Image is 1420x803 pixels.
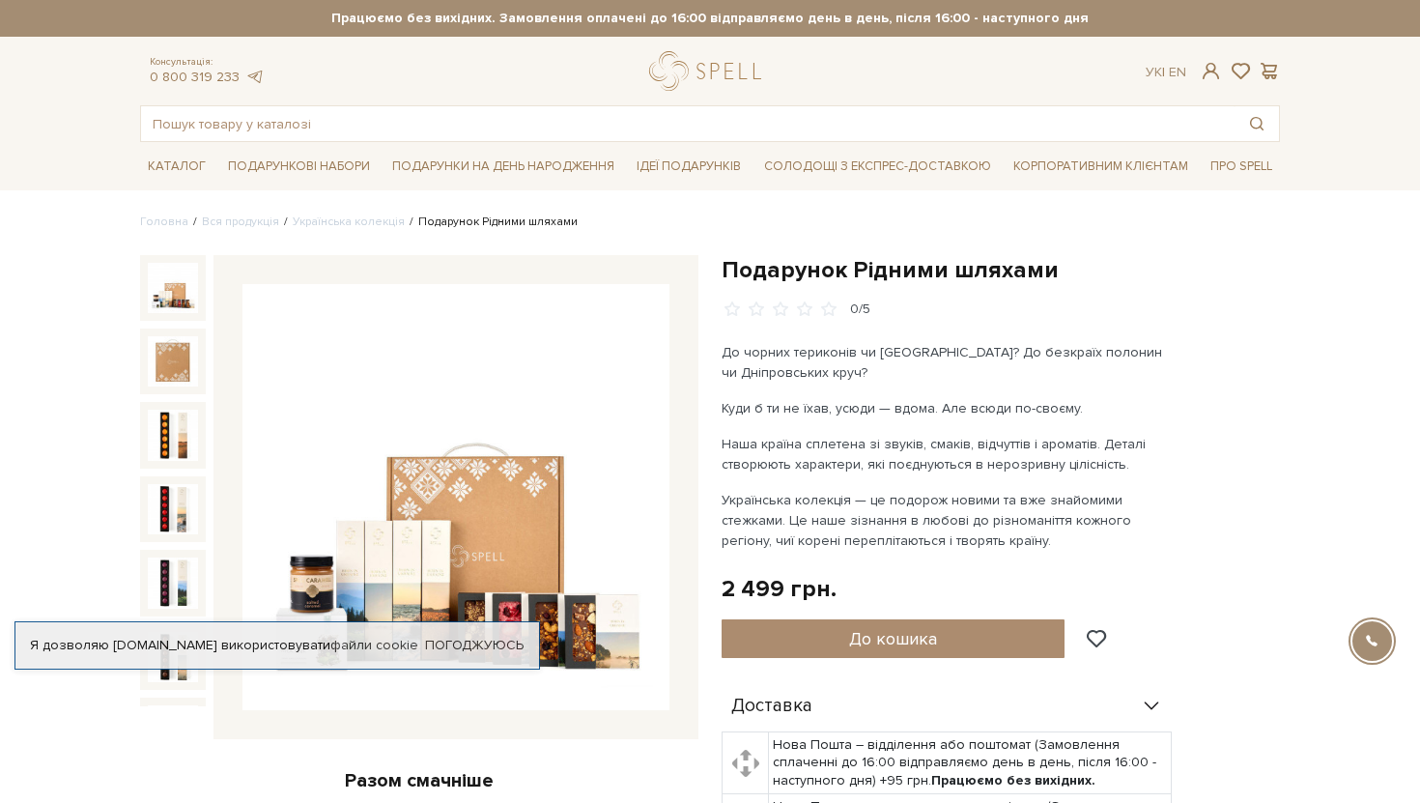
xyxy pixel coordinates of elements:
a: logo [649,51,770,91]
p: До чорних териконів чи [GEOGRAPHIC_DATA]? До безкраїх полонин чи Дніпровських круч? [722,342,1175,383]
a: telegram [244,69,264,85]
a: Погоджуюсь [425,637,524,654]
a: Про Spell [1203,152,1280,182]
a: Каталог [140,152,213,182]
img: Подарунок Рідними шляхами [242,284,669,711]
a: Вся продукція [202,215,279,229]
img: Подарунок Рідними шляхами [148,705,198,756]
li: Подарунок Рідними шляхами [405,214,578,231]
a: En [1169,64,1186,80]
a: Подарунки на День народження [384,152,622,182]
td: Нова Пошта – відділення або поштомат (Замовлення сплаченні до 16:00 відправляємо день в день, піс... [769,732,1172,794]
a: Подарункові набори [220,152,378,182]
a: Українська колекція [293,215,405,229]
div: Я дозволяю [DOMAIN_NAME] використовувати [15,637,539,654]
b: Працюємо без вихідних. [931,772,1095,789]
a: Солодощі з експрес-доставкою [756,150,999,183]
a: файли cookie [330,637,418,653]
span: До кошика [849,628,937,649]
span: Доставка [731,698,812,715]
a: Головна [140,215,188,229]
p: Українська колекція — це подорож новими та вже знайомими стежками. Це наше зізнання в любові до р... [722,490,1175,551]
strong: Працюємо без вихідних. Замовлення оплачені до 16:00 відправляємо день в день, після 16:00 - насту... [140,10,1280,27]
img: Подарунок Рідними шляхами [148,484,198,534]
div: Разом смачніше [140,768,698,793]
a: 0 800 319 233 [150,69,240,85]
button: До кошика [722,619,1065,658]
img: Подарунок Рідними шляхами [148,263,198,313]
p: Наша країна сплетена зі звуків, смаків, відчуттів і ароматів. Деталі створюють характери, які поє... [722,434,1175,474]
div: 2 499 грн. [722,574,837,604]
img: Подарунок Рідними шляхами [148,336,198,387]
span: Консультація: [150,56,264,69]
a: Ідеї подарунків [629,152,749,182]
img: Подарунок Рідними шляхами [148,410,198,460]
a: Корпоративним клієнтам [1006,152,1196,182]
img: Подарунок Рідними шляхами [148,558,198,608]
button: Пошук товару у каталозі [1235,106,1279,141]
div: 0/5 [850,301,870,319]
h1: Подарунок Рідними шляхами [722,255,1280,285]
input: Пошук товару у каталозі [141,106,1235,141]
p: Куди б ти не їхав, усюди — вдома. Але всюди по-своєму. [722,398,1175,418]
div: Ук [1146,64,1186,81]
span: | [1162,64,1165,80]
